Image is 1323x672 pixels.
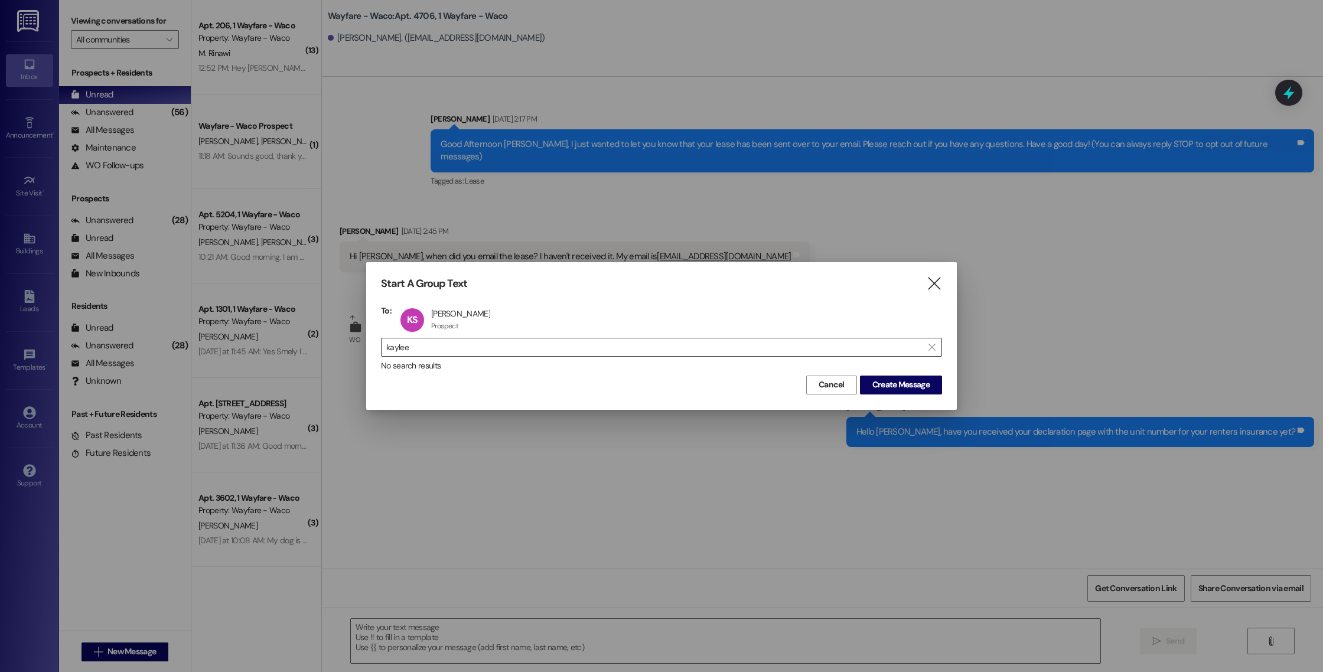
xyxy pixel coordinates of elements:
button: Cancel [806,376,857,394]
div: [PERSON_NAME] [431,308,490,319]
span: KS [407,314,418,326]
div: Prospect [431,321,458,331]
button: Clear text [923,338,941,356]
h3: To: [381,305,392,316]
div: No search results [381,360,942,372]
i:  [926,278,942,290]
span: Cancel [819,379,845,391]
input: Search for any contact or apartment [386,339,923,355]
h3: Start A Group Text [381,277,467,291]
span: Create Message [872,379,930,391]
i:  [928,342,935,352]
button: Create Message [860,376,942,394]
